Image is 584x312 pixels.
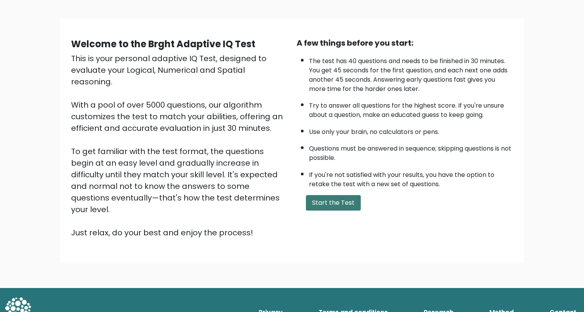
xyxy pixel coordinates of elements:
[309,97,513,120] li: Try to answer all questions for the highest score. If you're unsure about a question, make an edu...
[309,53,513,94] li: The test has 40 questions and needs to be finished in 30 minutes. You get 45 seconds for the firs...
[309,140,513,163] li: Questions must be answered in sequence; skipping questions is not possible.
[309,166,513,189] li: If you're not satisfied with your results, you have the option to retake the test with a new set ...
[71,53,287,238] div: This is your personal adaptive IQ Test, designed to evaluate your Logical, Numerical and Spatial ...
[306,195,361,211] button: Start the Test
[309,123,513,137] li: Use only your brain, no calculators or pens.
[297,37,513,49] div: A few things before you start:
[71,38,255,50] b: Welcome to the Brght Adaptive IQ Test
